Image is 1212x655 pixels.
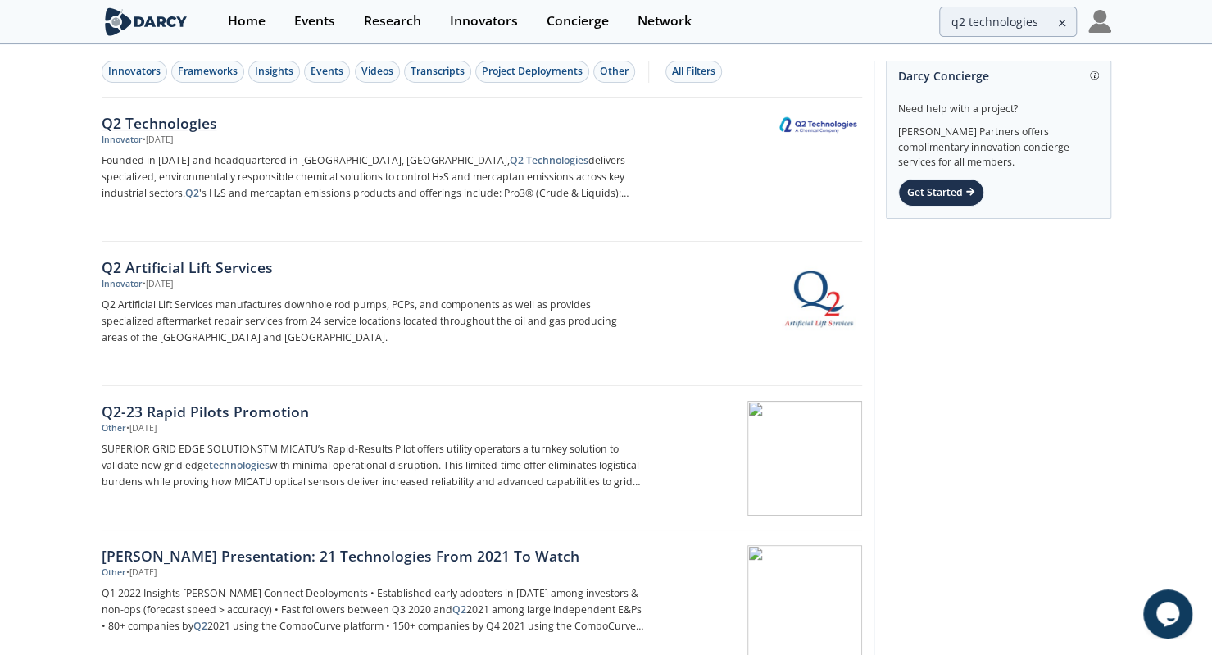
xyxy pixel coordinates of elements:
div: All Filters [672,64,715,79]
div: Videos [361,64,393,79]
img: Q2 Technologies [778,115,859,135]
div: Get Started [898,179,984,207]
div: Innovators [108,64,161,79]
div: Innovator [102,134,143,147]
div: Darcy Concierge [898,61,1099,90]
p: Founded in [DATE] and headquartered in [GEOGRAPHIC_DATA], [GEOGRAPHIC_DATA], delivers specialized... [102,152,644,202]
button: Events [304,61,350,83]
div: Innovators [450,15,518,28]
iframe: chat widget [1143,589,1196,639]
div: Events [294,15,335,28]
div: • [DATE] [126,566,157,580]
div: Events [311,64,343,79]
button: Project Deployments [475,61,589,83]
div: Other [600,64,629,79]
div: Transcripts [411,64,465,79]
button: Insights [248,61,300,83]
p: Q1 2022 Insights [PERSON_NAME] Connect Deployments • Established early adopters in [DATE] among i... [102,585,644,635]
strong: technologies [209,458,270,472]
div: Innovator [102,278,143,291]
div: Home [228,15,266,28]
strong: Q2 [185,186,199,200]
button: All Filters [665,61,722,83]
button: Videos [355,61,400,83]
input: Advanced Search [939,7,1077,37]
div: Q2 Technologies [102,112,644,134]
a: Q2 Artificial Lift Services Innovator •[DATE] Q2 Artificial Lift Services manufactures downhole r... [102,242,862,386]
p: Q2 Artificial Lift Services manufactures downhole rod pumps, PCPs, and components as well as prov... [102,297,644,346]
button: Transcripts [404,61,471,83]
strong: Q2 [452,603,466,616]
div: • [DATE] [143,278,173,291]
div: [PERSON_NAME] Presentation: 21 Technologies From 2021 To Watch [102,545,644,566]
img: Profile [1088,10,1111,33]
div: Frameworks [178,64,238,79]
div: Other [102,566,126,580]
img: logo-wide.svg [102,7,191,36]
div: Q2-23 Rapid Pilots Promotion [102,401,644,422]
div: [PERSON_NAME] Partners offers complimentary innovation concierge services for all members. [898,116,1099,171]
div: Other [102,422,126,435]
div: Concierge [547,15,609,28]
button: Other [593,61,635,83]
div: Q2 Artificial Lift Services [102,257,644,278]
a: Q2 Technologies Innovator •[DATE] Founded in [DATE] and headquartered in [GEOGRAPHIC_DATA], [GEOG... [102,98,862,242]
strong: Q2 [193,619,207,633]
div: • [DATE] [143,134,173,147]
button: Frameworks [171,61,244,83]
div: Insights [255,64,293,79]
p: SUPERIOR GRID EDGE SOLUTIONSTM MICATU’s Rapid-Results Pilot offers utility operators a turnkey so... [102,441,644,490]
img: Q2 Artificial Lift Services [778,259,859,339]
img: information.svg [1090,71,1099,80]
strong: Q2 Technologies [510,153,588,167]
div: • [DATE] [126,422,157,435]
div: Need help with a project? [898,90,1099,116]
a: Q2-23 Rapid Pilots Promotion Other •[DATE] SUPERIOR GRID EDGE SOLUTIONSTM MICATU’s Rapid-Results ... [102,386,862,530]
div: Network [638,15,692,28]
button: Innovators [102,61,167,83]
div: Research [364,15,421,28]
div: Project Deployments [482,64,583,79]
